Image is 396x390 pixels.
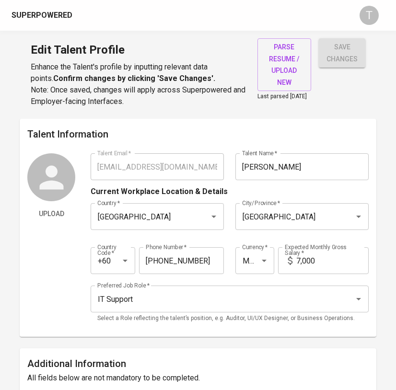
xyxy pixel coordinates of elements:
[27,205,75,223] button: Upload
[207,210,221,223] button: Open
[91,186,228,197] p: Current Workplace Location & Details
[326,41,358,65] span: save changes
[12,8,87,23] a: Superpoweredapp logo
[53,74,215,83] b: Confirm changes by clicking 'Save Changes'.
[257,38,311,91] button: parse resume / upload new
[352,292,365,306] button: Open
[27,356,368,371] h6: Additional Information
[12,10,72,21] div: Superpowered
[27,371,368,385] h6: All fields below are not mandatory to be completed.
[97,314,361,323] p: Select a Role reflecting the talent’s position, e.g. Auditor, UI/UX Designer, or Business Operati...
[31,208,71,220] span: Upload
[265,41,303,88] span: parse resume / upload new
[360,6,379,25] div: T
[118,254,132,267] button: Open
[27,126,368,142] h6: Talent Information
[257,93,307,100] span: Last parsed [DATE]
[31,61,246,107] p: Enhance the Talent's profile by inputting relevant data points. Note: Once saved, changes will ap...
[319,38,365,68] button: save changes
[31,38,246,61] h1: Edit Talent Profile
[352,210,365,223] button: Open
[74,8,87,23] img: app logo
[257,254,271,267] button: Open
